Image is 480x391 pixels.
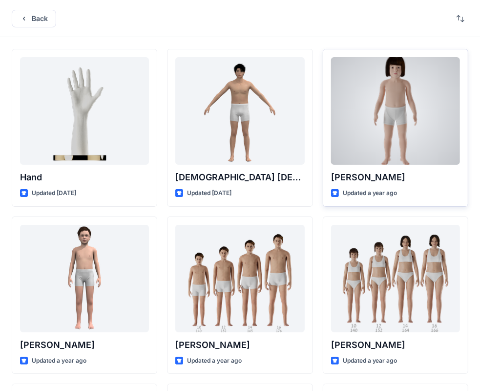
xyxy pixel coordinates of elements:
[175,171,304,184] p: [DEMOGRAPHIC_DATA] [DEMOGRAPHIC_DATA]
[175,225,304,332] a: Brandon
[343,356,397,366] p: Updated a year ago
[331,57,460,165] a: Charlie
[331,338,460,352] p: [PERSON_NAME]
[187,356,242,366] p: Updated a year ago
[175,57,304,165] a: Male Asian
[187,188,231,198] p: Updated [DATE]
[20,57,149,165] a: Hand
[331,225,460,332] a: Brenda
[331,171,460,184] p: [PERSON_NAME]
[20,171,149,184] p: Hand
[32,188,76,198] p: Updated [DATE]
[12,10,56,27] button: Back
[20,338,149,352] p: [PERSON_NAME]
[175,338,304,352] p: [PERSON_NAME]
[343,188,397,198] p: Updated a year ago
[32,356,86,366] p: Updated a year ago
[20,225,149,332] a: Emil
